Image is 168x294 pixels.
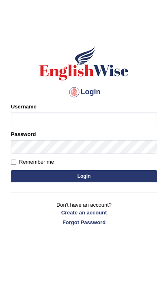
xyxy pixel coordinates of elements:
[11,209,157,216] a: Create an account
[11,201,157,226] p: Don't have an account?
[11,103,37,110] label: Username
[11,158,54,166] label: Remember me
[11,86,157,99] h4: Login
[38,45,130,82] img: Logo of English Wise sign in for intelligent practice with AI
[11,218,157,226] a: Forgot Password
[11,130,36,138] label: Password
[11,160,16,165] input: Remember me
[11,170,157,182] button: Login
